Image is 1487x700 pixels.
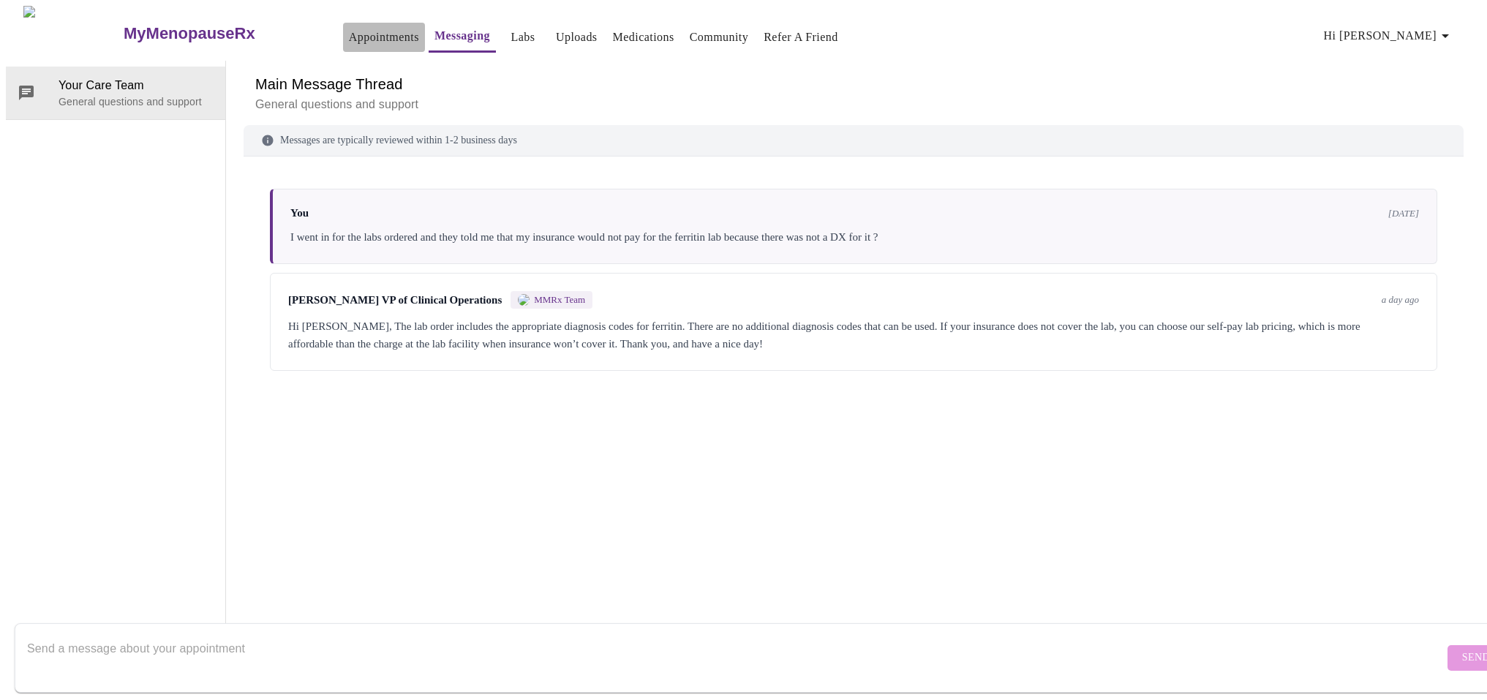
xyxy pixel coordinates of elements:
[684,23,755,52] button: Community
[556,27,598,48] a: Uploads
[1382,294,1419,306] span: a day ago
[690,27,749,48] a: Community
[1388,208,1419,219] span: [DATE]
[349,27,419,48] a: Appointments
[122,8,314,59] a: MyMenopauseRx
[434,26,490,46] a: Messaging
[255,72,1452,96] h6: Main Message Thread
[27,634,1444,681] textarea: Send a message about your appointment
[518,294,530,306] img: MMRX
[23,6,122,61] img: MyMenopauseRx Logo
[255,96,1452,113] p: General questions and support
[288,294,502,306] span: [PERSON_NAME] VP of Clinical Operations
[343,23,425,52] button: Appointments
[511,27,535,48] a: Labs
[1318,21,1460,50] button: Hi [PERSON_NAME]
[244,125,1464,157] div: Messages are typically reviewed within 1-2 business days
[550,23,603,52] button: Uploads
[290,207,309,219] span: You
[6,67,225,119] div: Your Care TeamGeneral questions and support
[124,24,255,43] h3: MyMenopauseRx
[59,94,214,109] p: General questions and support
[607,23,680,52] button: Medications
[500,23,546,52] button: Labs
[288,317,1419,353] div: Hi [PERSON_NAME], The lab order includes the appropriate diagnosis codes for ferritin. There are ...
[534,294,585,306] span: MMRx Team
[764,27,838,48] a: Refer a Friend
[429,21,496,53] button: Messaging
[59,77,214,94] span: Your Care Team
[613,27,674,48] a: Medications
[290,228,1419,246] div: I went in for the labs ordered and they told me that my insurance would not pay for the ferritin ...
[1324,26,1454,46] span: Hi [PERSON_NAME]
[758,23,844,52] button: Refer a Friend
